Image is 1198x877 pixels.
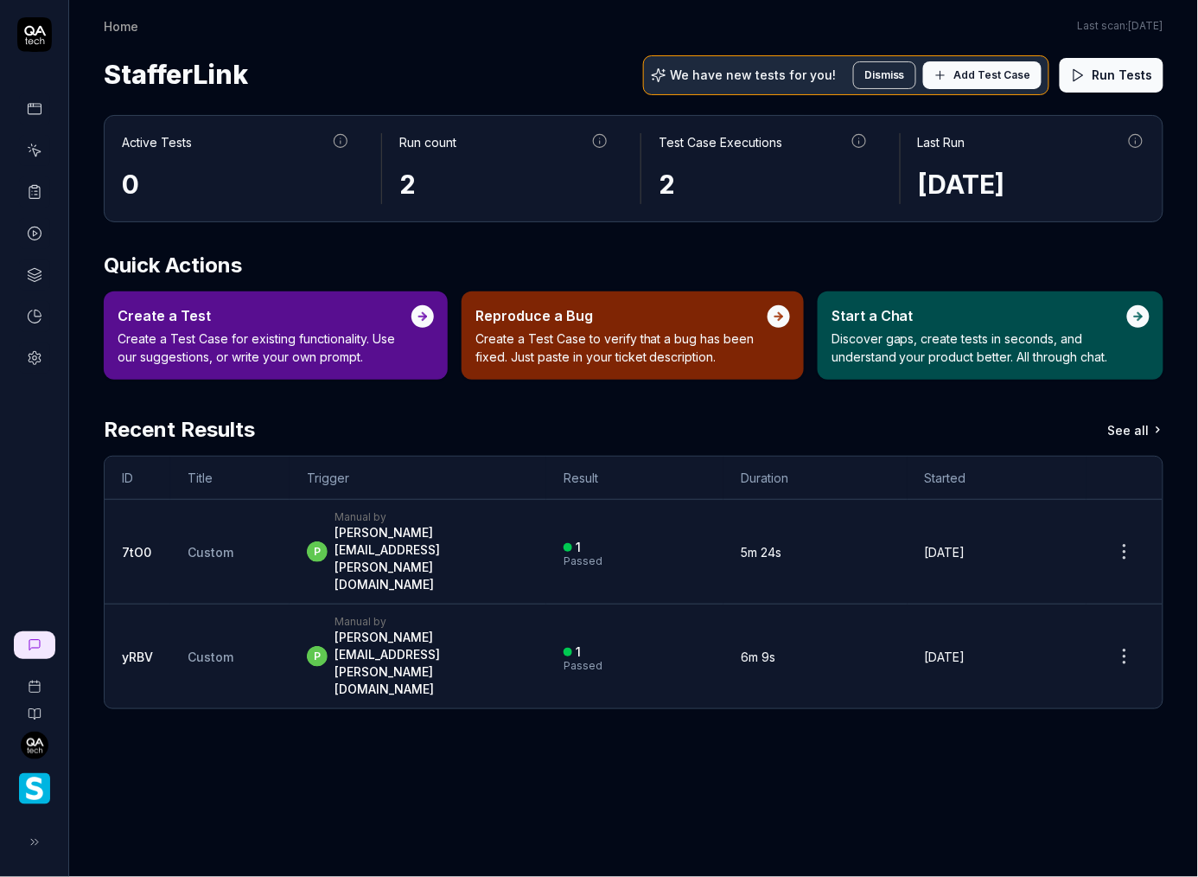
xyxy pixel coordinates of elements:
div: Run count [399,133,456,151]
div: Passed [564,556,602,567]
th: Trigger [290,457,546,500]
div: [PERSON_NAME][EMAIL_ADDRESS][PERSON_NAME][DOMAIN_NAME] [335,629,529,698]
div: 2 [659,165,869,204]
div: Passed [564,661,602,671]
th: Result [546,457,723,500]
a: 7tO0 [122,545,151,560]
a: yRBV [122,650,153,664]
img: Smartlinx Logo [19,773,50,804]
div: Active Tests [122,133,192,151]
a: Documentation [7,694,61,721]
div: Last Run [918,133,965,151]
time: [DATE] [925,650,965,664]
time: [DATE] [1129,19,1163,32]
time: [DATE] [925,545,965,560]
div: Manual by [335,510,529,524]
div: Start a Chat [832,305,1127,326]
button: Add Test Case [923,61,1042,89]
span: Custom [188,545,233,560]
button: Dismiss [853,61,916,89]
button: Last scan:[DATE] [1078,18,1163,34]
th: Started [908,457,1086,500]
div: 1 [576,644,581,660]
div: Test Case Executions [659,133,782,151]
div: 2 [399,165,609,204]
div: [PERSON_NAME][EMAIL_ADDRESS][PERSON_NAME][DOMAIN_NAME] [335,524,529,593]
time: 6m 9s [741,650,775,664]
h2: Recent Results [104,414,255,445]
th: ID [105,457,170,500]
span: p [307,541,328,562]
p: Discover gaps, create tests in seconds, and understand your product better. All through chat. [832,330,1127,366]
div: Reproduce a Bug [475,305,768,326]
div: 1 [576,540,581,555]
a: Book a call with us [7,666,61,694]
span: p [307,646,328,667]
p: Create a Test Case for existing functionality. Use our suggestions, or write your own prompt. [118,330,411,366]
time: 5m 24s [741,545,781,560]
div: Home [104,17,138,35]
div: 0 [122,165,350,204]
span: Add Test Case [954,67,1031,83]
th: Duration [723,457,908,500]
div: Create a Test [118,305,411,326]
span: Custom [188,650,233,664]
th: Title [170,457,290,500]
img: 7ccf6c19-61ad-4a6c-8811-018b02a1b829.jpg [21,732,48,759]
p: Create a Test Case to verify that a bug has been fixed. Just paste in your ticket description. [475,330,768,366]
a: See all [1108,414,1163,445]
h2: Quick Actions [104,250,1163,281]
a: New conversation [14,631,55,659]
button: Smartlinx Logo [7,759,61,808]
button: Run Tests [1060,58,1163,93]
span: StafferLink [104,52,248,98]
time: [DATE] [918,169,1005,200]
span: Last scan: [1078,18,1163,34]
div: Manual by [335,615,529,629]
p: We have new tests for you! [670,69,836,81]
